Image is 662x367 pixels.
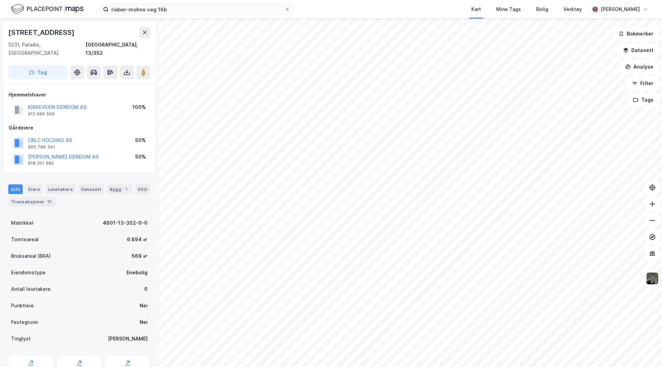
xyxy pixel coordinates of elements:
[46,198,53,205] div: 12
[626,77,659,90] button: Filter
[28,161,54,166] div: 818 351 682
[11,268,46,277] div: Eiendomstype
[9,124,150,132] div: Gårdeiere
[601,5,640,13] div: [PERSON_NAME]
[107,184,132,194] div: Bygg
[140,302,148,310] div: Nei
[108,335,148,343] div: [PERSON_NAME]
[123,186,130,193] div: 1
[11,235,39,244] div: Tomteareal
[8,197,56,206] div: Transaksjoner
[11,252,51,260] div: Bruksareal (BRA)
[646,272,659,285] img: 9k=
[28,144,55,150] div: 965 786 341
[11,3,83,15] img: logo.f888ab2527a4732fd821a326f86c7f29.svg
[78,184,104,194] div: Datasett
[536,5,548,13] div: Bolig
[135,153,146,161] div: 50%
[9,91,150,99] div: Hjemmelshaver
[628,334,662,367] div: Kontrollprogram for chat
[127,268,148,277] div: Enebolig
[28,111,54,117] div: 912 086 569
[127,235,148,244] div: 6 894 ㎡
[109,4,284,14] input: Søk på adresse, matrikkel, gårdeiere, leietakere eller personer
[132,103,146,111] div: 100%
[628,334,662,367] iframe: Chat Widget
[11,219,33,227] div: Matrikkel
[46,184,76,194] div: Leietakere
[8,184,23,194] div: Info
[627,93,659,107] button: Tags
[135,184,150,194] div: ESG
[619,60,659,74] button: Analyse
[617,43,659,57] button: Datasett
[103,219,148,227] div: 4601-13-352-0-0
[11,318,38,326] div: Festegrunn
[613,27,659,41] button: Bokmerker
[135,136,146,144] div: 50%
[8,65,68,79] button: Tag
[26,184,43,194] div: Eiere
[144,285,148,293] div: 0
[11,335,31,343] div: Tinglyst
[471,5,481,13] div: Kart
[8,41,86,57] div: 5231, Paradis, [GEOGRAPHIC_DATA]
[8,27,76,38] div: [STREET_ADDRESS]
[563,5,582,13] div: Verktøy
[496,5,521,13] div: Mine Tags
[11,285,51,293] div: Antall leietakere
[11,302,34,310] div: Punktleie
[86,41,150,57] div: [GEOGRAPHIC_DATA], 13/352
[140,318,148,326] div: Nei
[132,252,148,260] div: 569 ㎡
